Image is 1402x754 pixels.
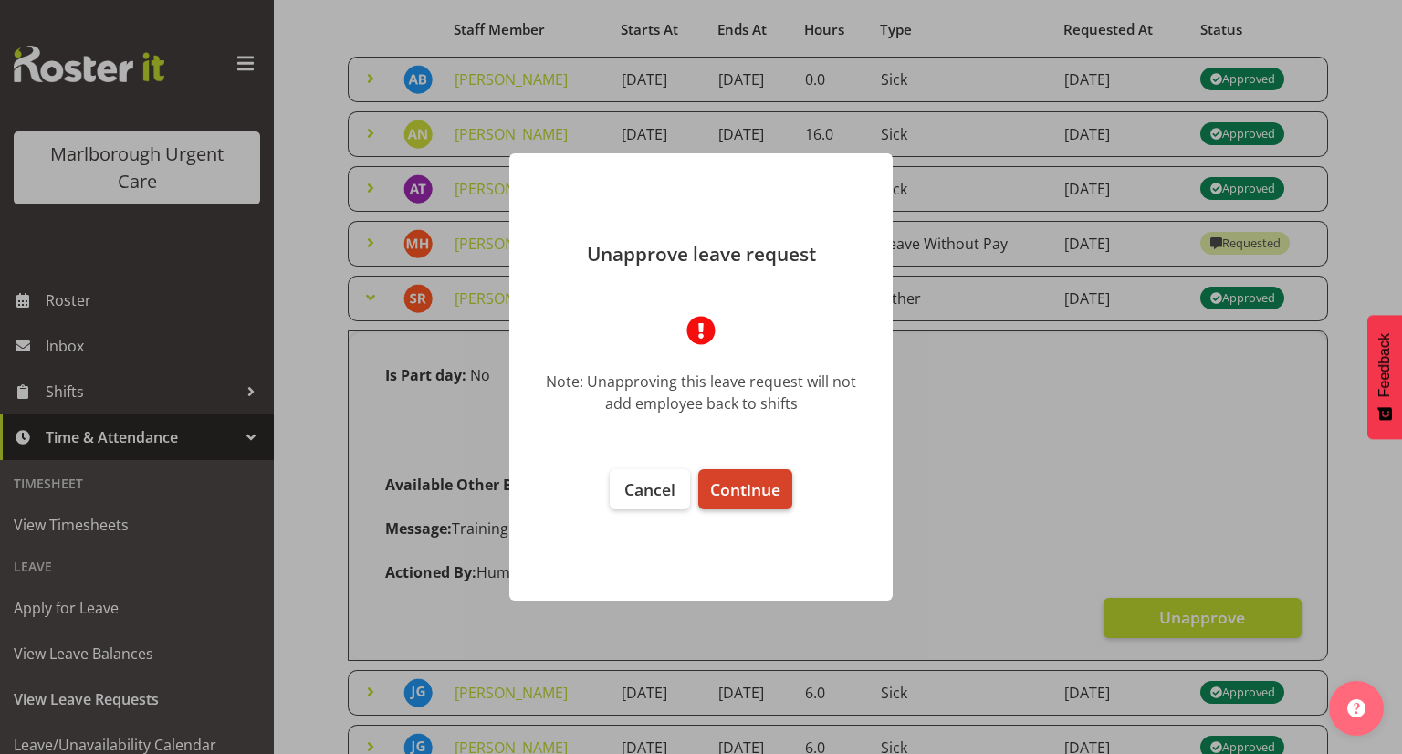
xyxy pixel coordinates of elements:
span: Feedback [1376,333,1393,397]
p: Unapprove leave request [528,245,874,264]
button: Feedback - Show survey [1367,315,1402,439]
button: Continue [698,469,792,509]
div: Note: Unapproving this leave request will not add employee back to shifts [537,371,865,414]
span: Continue [710,478,780,500]
button: Cancel [610,469,690,509]
img: help-xxl-2.png [1347,699,1365,717]
span: Cancel [624,478,675,500]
